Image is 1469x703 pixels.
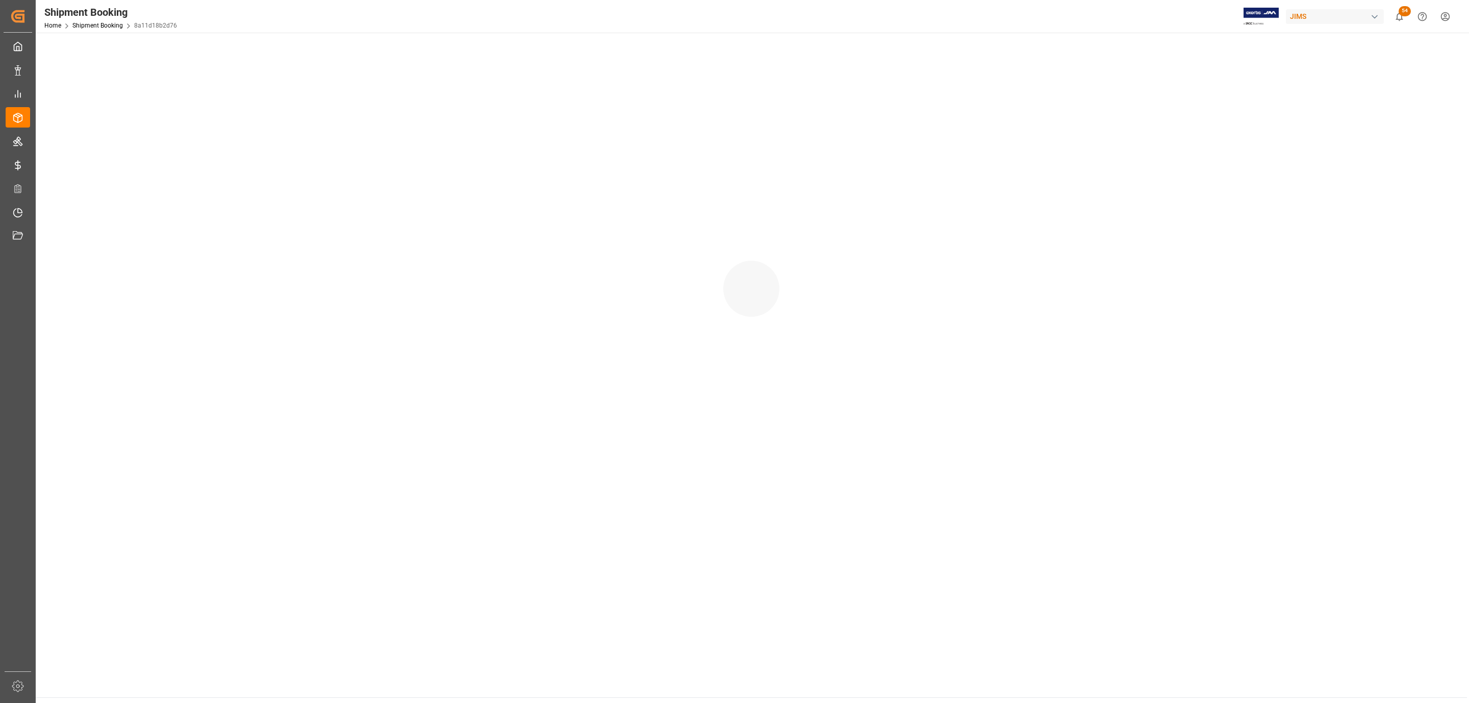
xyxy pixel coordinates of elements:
img: Exertis%20JAM%20-%20Email%20Logo.jpg_1722504956.jpg [1244,8,1279,26]
span: 54 [1399,6,1411,16]
button: Help Center [1411,5,1434,28]
button: JIMS [1286,7,1388,26]
a: Home [44,22,61,29]
button: show 54 new notifications [1388,5,1411,28]
div: JIMS [1286,9,1384,24]
div: Shipment Booking [44,5,177,20]
a: Shipment Booking [72,22,123,29]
